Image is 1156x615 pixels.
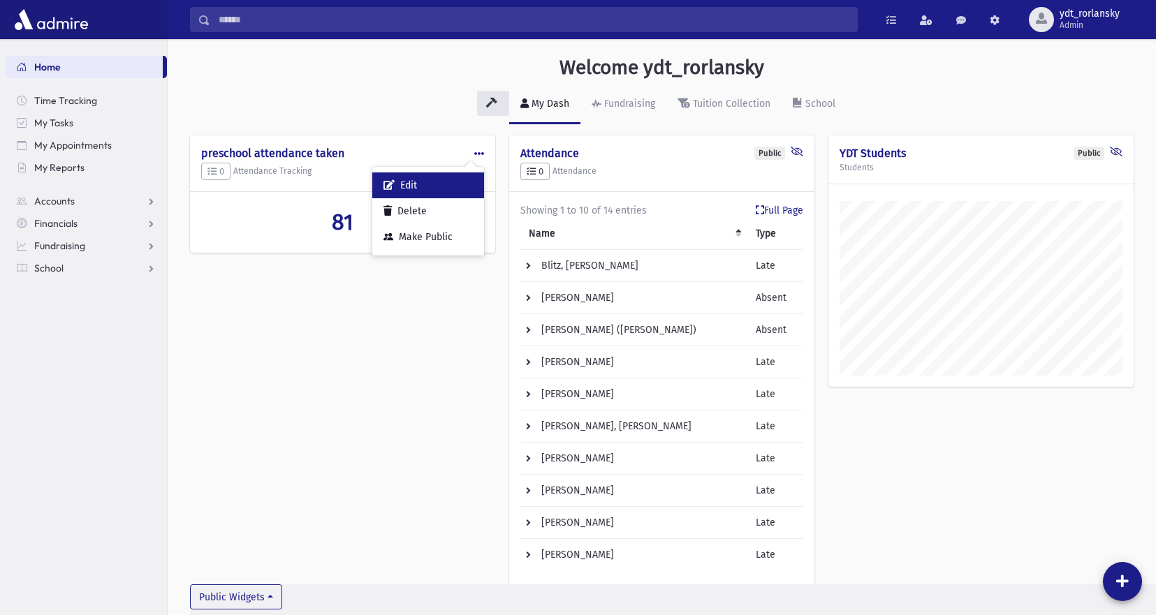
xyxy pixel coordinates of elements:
[190,584,282,609] button: Public Widgets
[201,209,484,235] a: 81
[520,475,747,507] td: [PERSON_NAME]
[747,282,803,314] td: Absent
[803,98,835,110] div: School
[34,139,112,151] span: My Appointments
[6,190,167,212] a: Accounts
[34,61,61,73] span: Home
[6,156,167,179] a: My Reports
[372,224,484,250] button: Make Public
[580,85,666,124] a: Fundraising
[201,163,484,181] h5: Attendance Tracking
[34,161,85,174] span: My Reports
[6,89,167,112] a: Time Tracking
[840,147,1122,160] h4: YDT Students
[6,134,167,156] a: My Appointments
[6,212,167,235] a: Financials
[747,539,803,571] td: Late
[527,166,543,177] span: 0
[747,218,803,250] th: Type
[520,218,747,250] th: Name
[6,112,167,134] a: My Tasks
[210,7,857,32] input: Search
[1060,8,1120,20] span: ydt_rorlansky
[520,410,747,443] td: [PERSON_NAME], [PERSON_NAME]
[520,282,747,314] td: [PERSON_NAME]
[520,203,803,218] div: Showing 1 to 10 of 14 entries
[747,443,803,475] td: Late
[520,314,747,346] td: [PERSON_NAME] ([PERSON_NAME])
[34,94,97,107] span: Time Tracking
[747,250,803,282] td: Late
[559,56,764,80] h3: Welcome ydt_rorlansky
[690,98,770,110] div: Tuition Collection
[747,314,803,346] td: Absent
[520,163,803,181] h5: Attendance
[34,195,75,207] span: Accounts
[332,209,353,235] span: 81
[520,539,747,571] td: [PERSON_NAME]
[520,378,747,410] td: [PERSON_NAME]
[520,163,550,181] button: 0
[520,443,747,475] td: [PERSON_NAME]
[1074,147,1104,160] div: Public
[747,378,803,410] td: Late
[207,166,224,177] span: 0
[6,235,167,257] a: Fundraising
[372,198,484,224] button: Delete
[747,475,803,507] td: Late
[529,98,569,110] div: My Dash
[520,346,747,378] td: [PERSON_NAME]
[601,98,655,110] div: Fundraising
[782,85,847,124] a: School
[747,410,803,443] td: Late
[509,85,580,124] a: My Dash
[754,147,785,160] div: Public
[747,346,803,378] td: Late
[11,6,92,34] img: AdmirePro
[756,203,803,218] a: Full Page
[520,250,747,282] td: Blitz, [PERSON_NAME]
[666,85,782,124] a: Tuition Collection
[34,217,78,230] span: Financials
[6,257,167,279] a: School
[201,163,231,181] button: 0
[6,56,163,78] a: Home
[34,117,73,129] span: My Tasks
[372,172,484,198] button: Edit
[34,262,64,274] span: School
[520,507,747,539] td: [PERSON_NAME]
[747,507,803,539] td: Late
[1060,20,1120,31] span: Admin
[201,147,484,160] h4: preschool attendance taken
[840,163,1122,172] h5: Students
[520,147,803,160] h4: Attendance
[34,239,85,252] span: Fundraising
